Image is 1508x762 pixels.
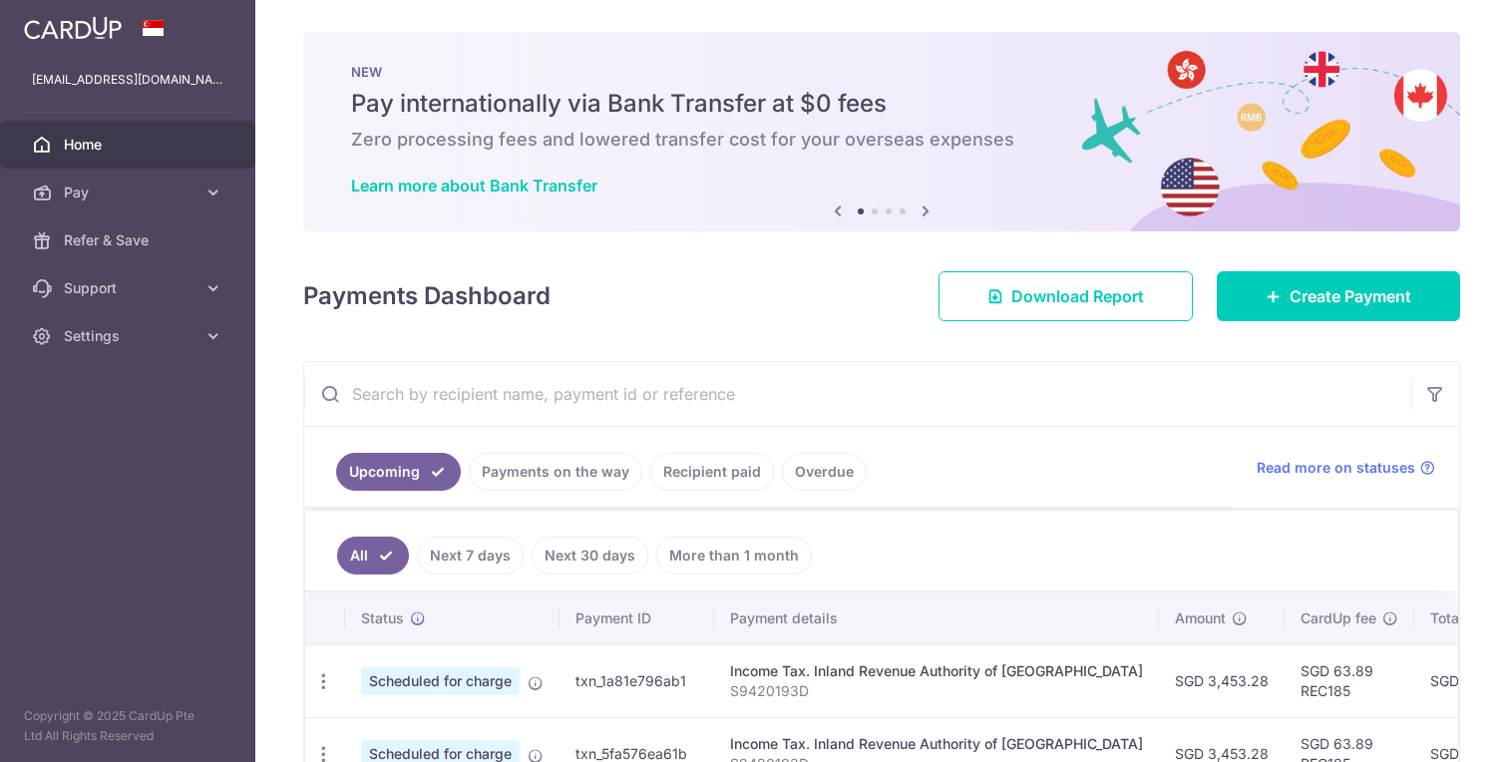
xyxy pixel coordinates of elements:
[1217,271,1460,321] a: Create Payment
[303,278,551,314] h4: Payments Dashboard
[64,183,195,202] span: Pay
[1159,644,1285,717] td: SGD 3,453.28
[1301,608,1376,628] span: CardUp fee
[64,326,195,346] span: Settings
[1285,644,1414,717] td: SGD 63.89 REC185
[560,644,714,717] td: txn_1a81e796ab1
[1430,608,1496,628] span: Total amt.
[1257,458,1435,478] a: Read more on statuses
[532,537,648,574] a: Next 30 days
[656,537,812,574] a: More than 1 month
[64,230,195,250] span: Refer & Save
[351,176,597,195] a: Learn more about Bank Transfer
[714,592,1159,644] th: Payment details
[64,278,195,298] span: Support
[1257,458,1415,478] span: Read more on statuses
[24,16,122,40] img: CardUp
[650,453,774,491] a: Recipient paid
[351,128,1412,152] h6: Zero processing fees and lowered transfer cost for your overseas expenses
[32,70,223,90] p: [EMAIL_ADDRESS][DOMAIN_NAME]
[303,32,1460,231] img: Bank transfer banner
[1175,608,1226,628] span: Amount
[469,453,642,491] a: Payments on the way
[351,88,1412,120] h5: Pay internationally via Bank Transfer at $0 fees
[337,537,409,574] a: All
[361,667,520,695] span: Scheduled for charge
[560,592,714,644] th: Payment ID
[1290,284,1411,308] span: Create Payment
[730,661,1143,681] div: Income Tax. Inland Revenue Authority of [GEOGRAPHIC_DATA]
[730,681,1143,701] p: S9420193D
[64,135,195,155] span: Home
[939,271,1193,321] a: Download Report
[782,453,867,491] a: Overdue
[1011,284,1144,308] span: Download Report
[417,537,524,574] a: Next 7 days
[336,453,461,491] a: Upcoming
[361,608,404,628] span: Status
[730,734,1143,754] div: Income Tax. Inland Revenue Authority of [GEOGRAPHIC_DATA]
[304,362,1411,426] input: Search by recipient name, payment id or reference
[351,64,1412,80] p: NEW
